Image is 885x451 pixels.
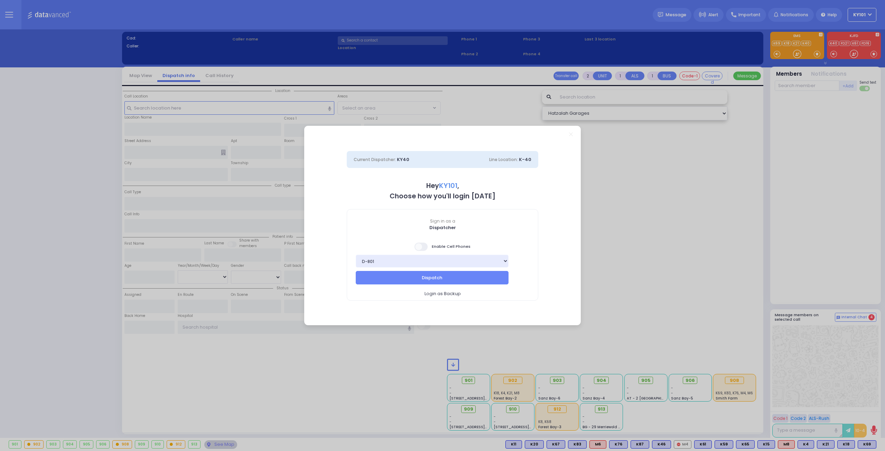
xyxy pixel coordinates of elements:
[439,181,457,190] span: KY101
[489,157,518,162] span: Line Location:
[414,242,471,252] span: Enable Cell Phones
[390,191,495,201] b: Choose how you'll login [DATE]
[397,156,409,163] span: KY40
[347,218,538,224] span: Sign in as a
[354,157,396,162] span: Current Dispatcher:
[429,224,456,231] b: Dispatcher
[519,156,531,163] span: K-40
[569,132,573,136] a: Close
[356,271,509,284] button: Dispatch
[426,181,459,190] b: Hey ,
[425,290,461,297] span: Login as Backup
